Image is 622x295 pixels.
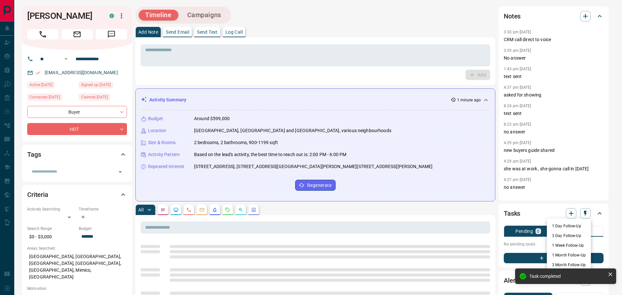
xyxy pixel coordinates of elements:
[529,274,605,279] div: Task completed
[547,231,591,241] li: 3 Day Follow-Up
[547,221,591,231] li: 1 Day Follow-Up
[547,241,591,250] li: 1 Week Follow-Up
[547,250,591,260] li: 1 Month Follow-Up
[547,260,591,270] li: 3 Month Follow-Up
